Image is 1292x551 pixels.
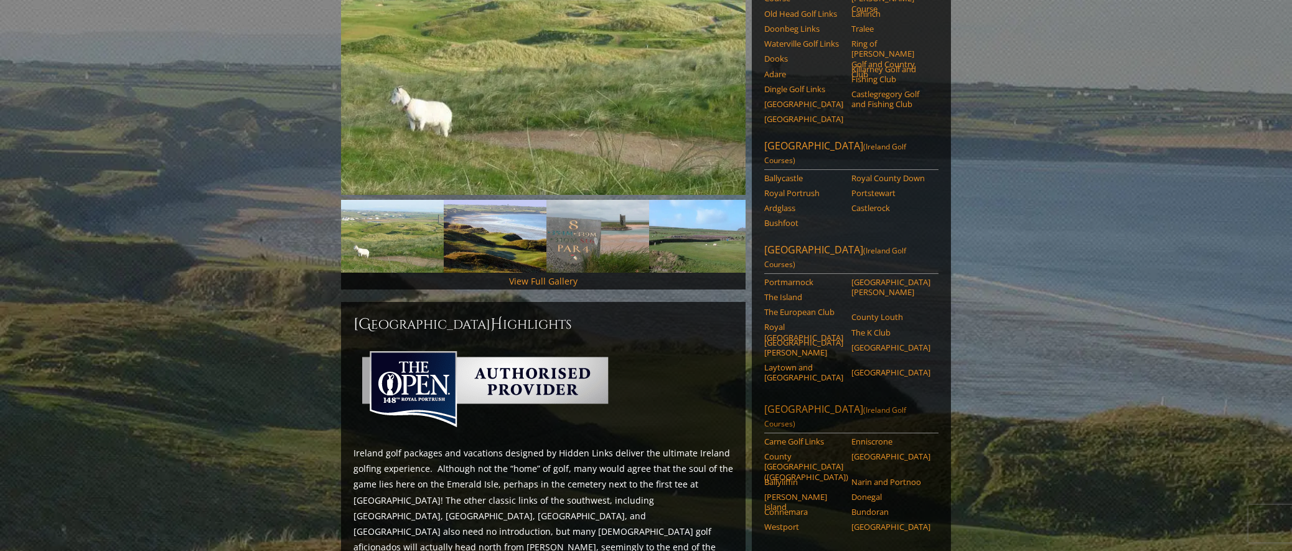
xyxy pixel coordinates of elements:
span: (Ireland Golf Courses) [764,405,906,429]
a: Castlegregory Golf and Fishing Club [851,89,930,110]
span: H [490,314,503,334]
a: Waterville Golf Links [764,39,843,49]
a: [GEOGRAPHIC_DATA] [851,367,930,377]
a: Ardglass [764,203,843,213]
a: Portmarnock [764,277,843,287]
a: Dingle Golf Links [764,84,843,94]
a: Royal County Down [851,173,930,183]
a: Carne Golf Links [764,436,843,446]
span: (Ireland Golf Courses) [764,245,906,270]
a: [GEOGRAPHIC_DATA] [764,99,843,109]
a: Doonbeg Links [764,24,843,34]
a: [GEOGRAPHIC_DATA] [851,342,930,352]
a: Bushfoot [764,218,843,228]
a: [GEOGRAPHIC_DATA](Ireland Golf Courses) [764,139,939,170]
a: Adare [764,69,843,79]
a: Dooks [764,54,843,64]
a: Narin and Portnoo [851,477,930,487]
a: [GEOGRAPHIC_DATA][PERSON_NAME] [851,277,930,298]
a: Portstewart [851,188,930,198]
a: [PERSON_NAME] Island [764,492,843,512]
a: County Louth [851,312,930,322]
a: County [GEOGRAPHIC_DATA] ([GEOGRAPHIC_DATA]) [764,451,843,482]
a: Royal Portrush [764,188,843,198]
a: Bundoran [851,507,930,517]
span: (Ireland Golf Courses) [764,141,906,166]
a: Ballycastle [764,173,843,183]
a: Tralee [851,24,930,34]
a: Laytown and [GEOGRAPHIC_DATA] [764,362,843,383]
a: Ring of [PERSON_NAME] Golf and Country Club [851,39,930,79]
a: [GEOGRAPHIC_DATA] [851,522,930,532]
a: [GEOGRAPHIC_DATA] [764,114,843,124]
a: [GEOGRAPHIC_DATA](Ireland Golf Courses) [764,243,939,274]
a: [GEOGRAPHIC_DATA](Ireland Golf Courses) [764,402,939,433]
a: The Island [764,292,843,302]
a: Lahinch [851,9,930,19]
a: Old Head Golf Links [764,9,843,19]
a: Donegal [851,492,930,502]
a: [GEOGRAPHIC_DATA] [851,451,930,461]
a: Killarney Golf and Fishing Club [851,64,930,85]
a: The European Club [764,307,843,317]
h2: [GEOGRAPHIC_DATA] ighlights [353,314,733,334]
a: Castlerock [851,203,930,213]
a: Ballyliffin [764,477,843,487]
a: [GEOGRAPHIC_DATA][PERSON_NAME] [764,337,843,358]
a: View Full Gallery [509,275,578,287]
a: Westport [764,522,843,532]
a: The K Club [851,327,930,337]
a: Connemara [764,507,843,517]
a: Enniscrone [851,436,930,446]
a: Royal [GEOGRAPHIC_DATA] [764,322,843,342]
